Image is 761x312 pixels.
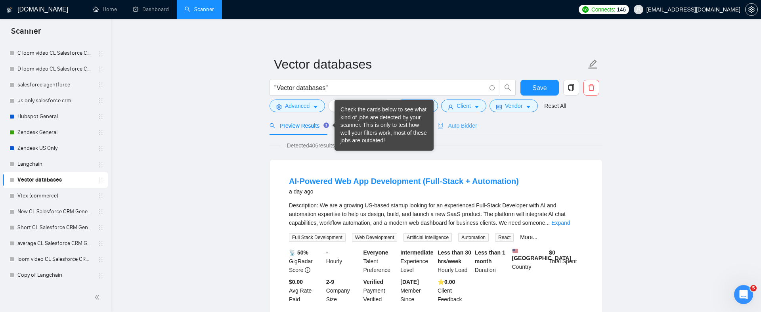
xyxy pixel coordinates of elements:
span: Automation [458,233,489,242]
b: ⭐️ 0.00 [438,279,455,285]
span: 5 [750,285,757,291]
b: $0.00 [289,279,303,285]
b: [DATE] [400,279,419,285]
div: Total Spent [547,248,585,274]
span: user [448,104,453,110]
span: ... [545,220,550,226]
div: Country [511,248,548,274]
span: holder [98,50,104,56]
a: Expand [551,220,570,226]
a: Langchain [17,156,93,172]
a: Vtex (commerce) [17,188,93,204]
button: copy [563,80,579,96]
a: average CL Salesforce CRM General [17,235,93,251]
a: Reset All [544,101,566,110]
span: Save [532,83,547,93]
b: Intermediate [400,249,433,256]
span: holder [98,193,104,199]
a: Short CL Salesforce CRM General [17,220,93,235]
span: double-left [94,293,102,301]
span: user [636,7,641,12]
span: holder [98,145,104,151]
div: Talent Preference [362,248,399,274]
span: Auto Bidder [438,123,477,129]
img: 🇺🇸 [512,248,518,254]
div: Company Size [325,278,362,304]
span: Artificial Intelligence [403,233,452,242]
b: 📡 50% [289,249,308,256]
span: holder [98,161,104,167]
span: info-circle [489,85,495,90]
span: holder [98,129,104,136]
span: holder [98,209,104,215]
span: Vendor [505,101,522,110]
b: Verified [363,279,384,285]
b: Everyone [363,249,388,256]
span: holder [98,66,104,72]
a: salesforce agentforce [17,77,93,93]
div: Client Feedback [436,278,473,304]
b: Less than 1 month [475,249,505,264]
button: Save [520,80,559,96]
a: loom video CL Salesforce CRM General [17,251,93,267]
button: settingAdvancedcaret-down [270,100,325,112]
b: $ 0 [549,249,555,256]
a: us only salesforce crm [17,93,93,109]
span: Advanced [285,101,310,110]
input: Search Freelance Jobs... [274,83,486,93]
span: holder [98,113,104,120]
a: Copy of Langchain [17,267,93,283]
b: 2-9 [326,279,334,285]
span: info-circle [305,267,310,273]
span: search [500,84,515,91]
span: Full Stack Development [289,233,346,242]
div: Check the cards below to see what kind of jobs are detected by your scanner. This is only to test... [340,106,428,145]
a: dashboardDashboard [133,6,169,13]
button: userClientcaret-down [441,100,486,112]
button: delete [583,80,599,96]
b: Less than 30 hrs/week [438,249,471,264]
span: delete [584,84,599,91]
span: caret-down [526,104,531,110]
a: Zendesk General [17,124,93,140]
a: AI-Powered Web App Development (Full-Stack + Automation) [289,177,519,186]
div: Description: We are a growing US-based startup looking for an experienced Full-Stack Developer wi... [289,201,583,227]
a: homeHome [93,6,117,13]
span: caret-down [313,104,318,110]
span: holder [98,256,104,262]
span: search [270,123,275,128]
a: setting [745,6,758,13]
a: Hubspot General [17,109,93,124]
span: Detected 406 results (0.13 seconds) [281,141,379,150]
div: GigRadar Score [287,248,325,274]
button: search [500,80,516,96]
a: New CL Salesforce CRM General [17,204,93,220]
div: a day ago [289,187,519,196]
span: Connects: [591,5,615,14]
span: holder [98,224,104,231]
div: Payment Verified [362,278,399,304]
span: idcard [496,104,502,110]
div: Tooltip anchor [323,122,330,129]
span: setting [276,104,282,110]
span: robot [438,123,443,128]
span: Scanner [5,25,47,42]
div: Hourly Load [436,248,473,274]
span: caret-down [474,104,480,110]
span: edit [588,59,598,69]
button: idcardVendorcaret-down [489,100,538,112]
span: holder [98,272,104,278]
input: Scanner name... [274,54,586,74]
img: upwork-logo.png [582,6,589,13]
div: Avg Rate Paid [287,278,325,304]
b: - [326,249,328,256]
img: logo [7,4,12,16]
span: Preview Results [270,123,327,129]
div: Experience Level [399,248,436,274]
span: holder [98,240,104,247]
button: barsJob Categorycaret-down [328,100,392,112]
span: copy [564,84,579,91]
a: Zendesk US Only [17,140,93,156]
span: holder [98,98,104,104]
